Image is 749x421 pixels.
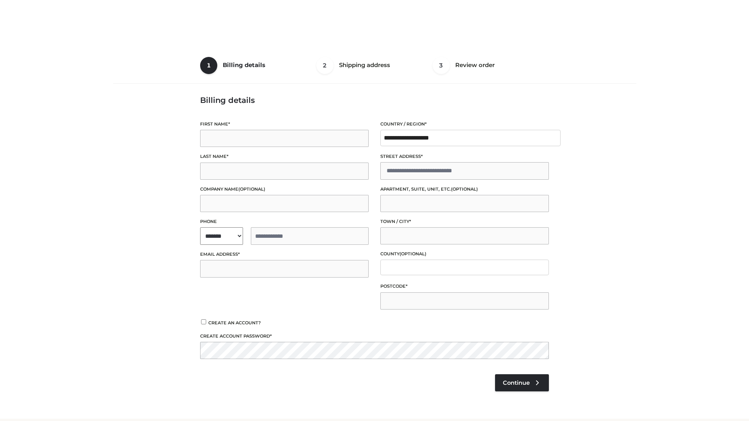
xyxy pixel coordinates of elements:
label: Street address [380,153,549,160]
span: (optional) [238,186,265,192]
label: Town / City [380,218,549,225]
a: Continue [495,374,549,391]
label: Phone [200,218,369,225]
label: County [380,250,549,258]
span: Create an account? [208,320,261,325]
label: Last name [200,153,369,160]
label: Apartment, suite, unit, etc. [380,186,549,193]
input: Create an account? [200,319,207,324]
label: Create account password [200,333,549,340]
span: (optional) [399,251,426,256]
span: Billing details [223,61,265,69]
label: Country / Region [380,120,549,128]
span: Shipping address [339,61,390,69]
span: Review order [455,61,495,69]
span: 1 [200,57,217,74]
h3: Billing details [200,96,549,105]
label: Company name [200,186,369,193]
span: 2 [316,57,334,74]
label: Postcode [380,283,549,290]
span: 3 [433,57,450,74]
span: (optional) [451,186,478,192]
label: Email address [200,251,369,258]
span: Continue [503,379,530,386]
label: First name [200,120,369,128]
